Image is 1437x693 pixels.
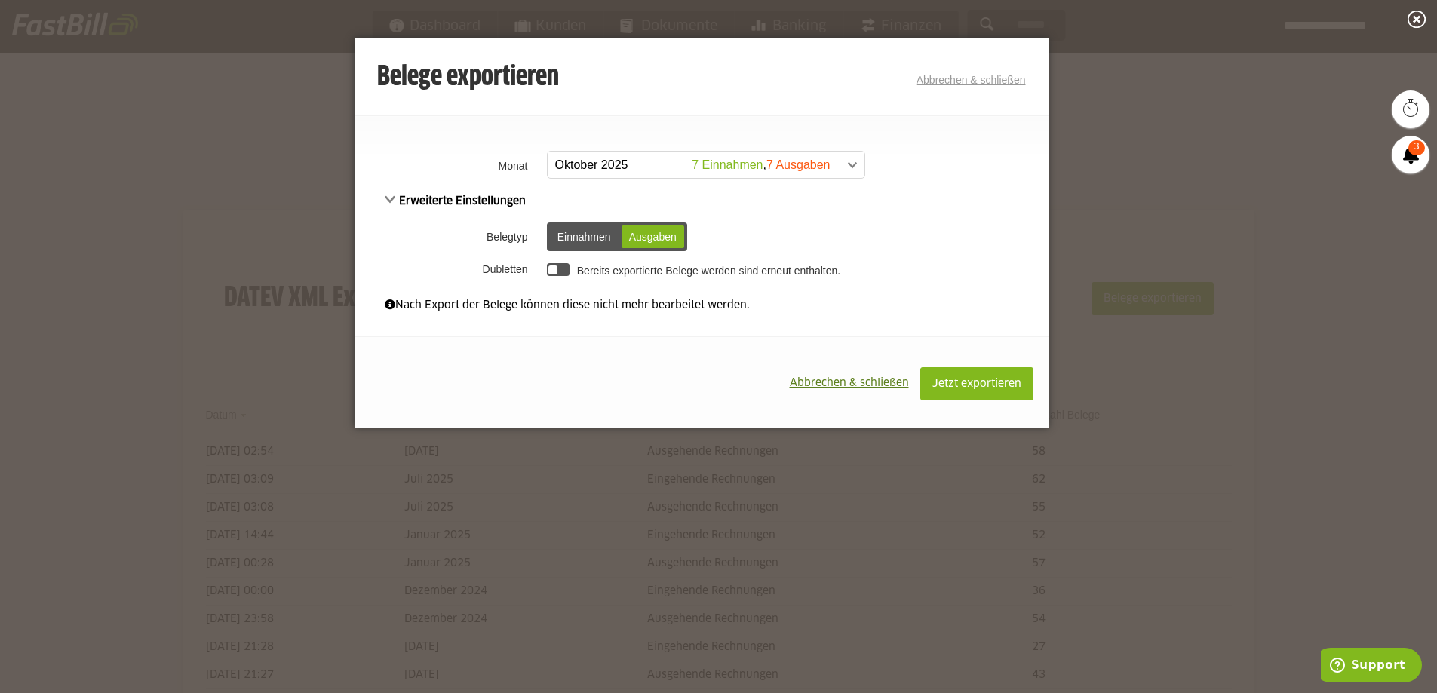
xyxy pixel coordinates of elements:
iframe: Öffnet ein Widget, in dem Sie weitere Informationen finden [1321,648,1422,685]
h3: Belege exportieren [377,63,559,93]
div: Nach Export der Belege können diese nicht mehr bearbeitet werden. [385,297,1018,314]
th: Belegtyp [355,217,543,256]
a: 3 [1392,136,1429,173]
button: Jetzt exportieren [920,367,1033,400]
div: Einnahmen [550,225,619,248]
button: Abbrechen & schließen [778,367,920,399]
span: Erweiterte Einstellungen [385,196,527,207]
span: Abbrechen & schließen [790,378,909,388]
span: Jetzt exportieren [932,379,1021,389]
label: Bereits exportierte Belege werden sind erneut enthalten. [577,265,840,277]
span: 3 [1408,140,1425,155]
th: Dubletten [355,256,543,282]
div: Ausgaben [622,225,684,248]
a: Abbrechen & schließen [917,74,1026,86]
th: Monat [355,146,543,185]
